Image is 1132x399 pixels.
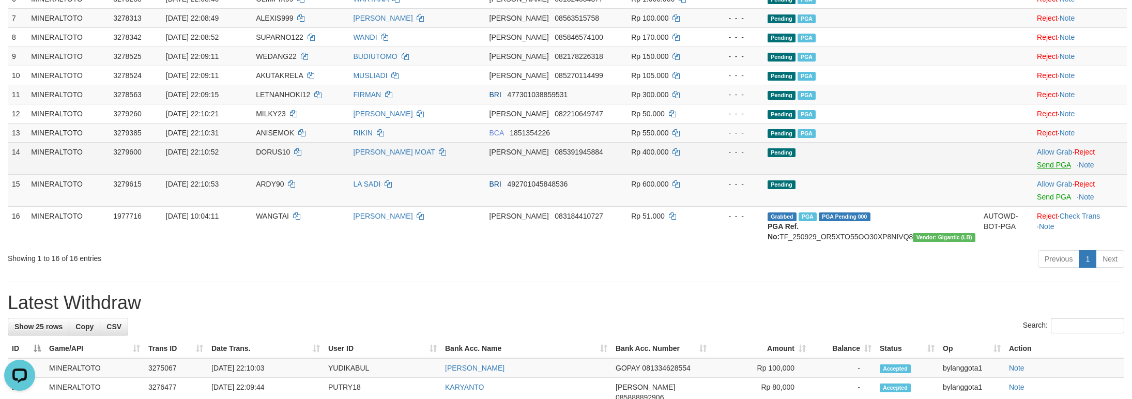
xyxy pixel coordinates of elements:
label: Search: [1023,318,1124,333]
td: 12 [8,104,27,123]
td: MINERALTOTO [27,206,109,246]
span: Marked by bylanggota2 [798,14,816,23]
span: DORUS10 [256,148,290,156]
a: Reject [1037,71,1058,80]
span: AKUTAKRELA [256,71,303,80]
td: 8 [8,27,27,47]
th: Action [1005,339,1124,358]
td: MINERALTOTO [27,47,109,66]
span: Copy 08563515758 to clipboard [555,14,599,22]
td: 11 [8,85,27,104]
span: PGA Pending [819,212,870,221]
div: - - - [712,128,759,138]
td: MINERALTOTO [27,8,109,27]
span: [DATE] 22:08:49 [166,14,219,22]
span: BRI [489,90,501,99]
a: Note [1079,193,1094,201]
th: Op: activate to sort column ascending [939,339,1005,358]
span: Pending [768,34,796,42]
div: - - - [712,89,759,100]
span: Copy 082178226318 to clipboard [555,52,603,60]
b: PGA Ref. No: [768,222,799,241]
a: Check Trans [1060,212,1100,220]
span: Copy 083184410727 to clipboard [555,212,603,220]
span: [PERSON_NAME] [489,71,549,80]
span: Accepted [880,383,911,392]
span: Rp 50.000 [631,110,665,118]
div: - - - [712,179,759,189]
a: [PERSON_NAME] [353,212,412,220]
a: Note [1009,383,1024,391]
td: · [1033,104,1127,123]
span: 3279260 [113,110,142,118]
span: · [1037,180,1074,188]
a: WANDI [353,33,377,41]
span: Rp 150.000 [631,52,668,60]
span: BRI [489,180,501,188]
a: FIRMAN [353,90,381,99]
span: Pending [768,14,796,23]
a: Reject [1037,90,1058,99]
span: Marked by bylanggota2 [798,91,816,100]
span: [DATE] 22:10:21 [166,110,219,118]
span: CSV [106,323,121,331]
button: Open LiveChat chat widget [4,4,35,35]
span: Copy 492701045848536 to clipboard [508,180,568,188]
span: [DATE] 22:10:52 [166,148,219,156]
a: MUSLIADI [353,71,387,80]
a: Note [1060,110,1075,118]
a: Previous [1038,250,1079,268]
a: CSV [100,318,128,335]
span: Rp 550.000 [631,129,668,137]
span: Copy 477301038859531 to clipboard [508,90,568,99]
td: · [1033,85,1127,104]
span: SUPARNO122 [256,33,303,41]
span: 3278563 [113,90,142,99]
span: Grabbed [768,212,797,221]
td: · [1033,66,1127,85]
span: BCA [489,129,504,137]
span: Rp 600.000 [631,180,668,188]
span: 3278313 [113,14,142,22]
span: PGA [798,129,816,138]
div: - - - [712,70,759,81]
span: Pending [768,110,796,119]
td: · [1033,27,1127,47]
span: Show 25 rows [14,323,63,331]
span: 3278524 [113,71,142,80]
span: Pending [768,91,796,100]
td: YUDIKABUL [324,358,441,378]
td: 9 [8,47,27,66]
th: Game/API: activate to sort column ascending [45,339,144,358]
th: Bank Acc. Number: activate to sort column ascending [611,339,711,358]
a: Allow Grab [1037,180,1072,188]
span: Copy 085846574100 to clipboard [555,33,603,41]
td: MINERALTOTO [27,85,109,104]
td: · [1033,174,1127,206]
td: 7 [8,8,27,27]
th: Balance: activate to sort column ascending [810,339,876,358]
td: TF_250929_OR5XTO55OO30XP8NIVQ8 [763,206,980,246]
td: MINERALTOTO [27,174,109,206]
div: - - - [712,109,759,119]
span: MILKY23 [256,110,286,118]
span: ARDY90 [256,180,284,188]
a: Allow Grab [1037,148,1072,156]
th: ID: activate to sort column descending [8,339,45,358]
td: 15 [8,174,27,206]
span: [PERSON_NAME] [489,14,549,22]
span: 1977716 [113,212,142,220]
td: 3275067 [144,358,207,378]
td: Rp 100,000 [711,358,810,378]
span: ALEXIS999 [256,14,293,22]
span: Rp 400.000 [631,148,668,156]
td: · [1033,123,1127,142]
th: Status: activate to sort column ascending [876,339,939,358]
span: Marked by bylanggota2 [799,212,817,221]
td: MINERALTOTO [27,66,109,85]
a: [PERSON_NAME] [445,364,504,372]
div: - - - [712,32,759,42]
span: Copy [75,323,94,331]
span: Pending [768,72,796,81]
a: [PERSON_NAME] [353,14,412,22]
